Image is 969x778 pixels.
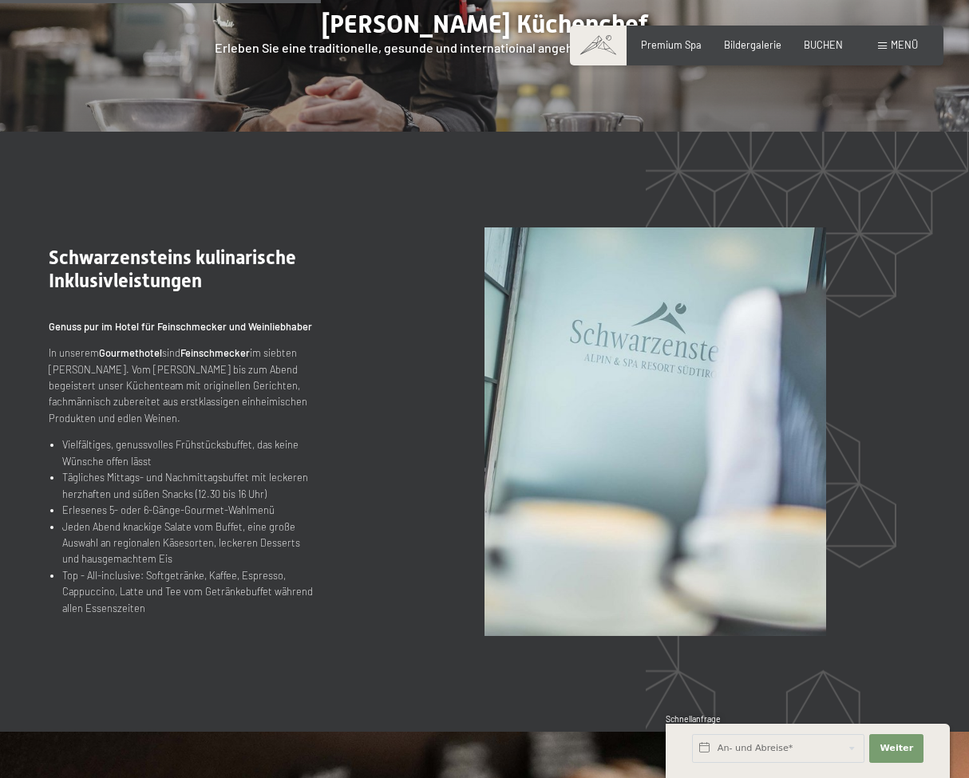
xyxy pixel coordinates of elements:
li: Jeden Abend knackige Salate vom Buffet, eine große Auswahl an regionalen Käsesorten, leckeren Des... [62,519,317,567]
span: Schnellanfrage [666,714,721,724]
button: Weiter [869,734,924,763]
strong: Genuss pur im Hotel für Feinschmecker und Weinliebhaber [49,320,312,333]
img: Südtiroler Küche im Hotel Schwarzenstein | ¾-Pension, Wein & Gourmet-Menüs [484,227,826,636]
span: Weiter [880,742,913,755]
li: Erlesenes 5- oder 6-Gänge-Gourmet-Wahlmenü [62,502,317,518]
li: Vielfältiges, genussvolles Frühstücksbuffet, das keine Wünsche offen lässt [62,436,317,469]
p: In unserem sind im siebten [PERSON_NAME]. Vom [PERSON_NAME] bis zum Abend begeistert unser Küchen... [49,345,317,426]
strong: Feinschmecker [180,346,250,359]
strong: Gourmethotel [99,346,162,359]
a: Premium Spa [641,38,702,51]
span: Schwarzensteins kulinarische Inklusivleistungen [49,247,296,292]
span: Menü [891,38,918,51]
a: Bildergalerie [724,38,781,51]
li: Top - All-inclusive: Softgetränke, Kaffee, Espresso, Cappuccino, Latte und Tee vom Getränkebuffet... [62,567,317,616]
a: BUCHEN [804,38,843,51]
li: Tägliches Mittags- und Nachmittagsbuffet mit leckeren herzhaften und süßen Snacks (12.30 bis 16 Uhr) [62,469,317,502]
